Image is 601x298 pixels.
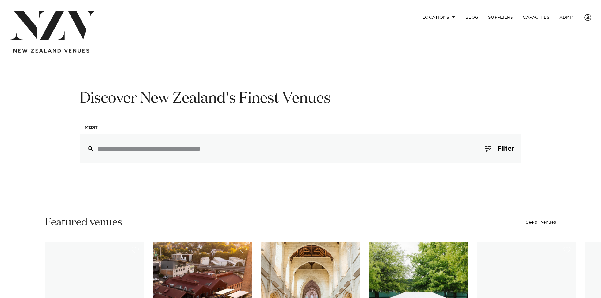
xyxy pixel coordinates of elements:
h2: Featured venues [45,216,122,229]
a: BLOG [461,11,483,24]
img: nzv-logo.png [10,11,97,40]
a: Locations [418,11,461,24]
a: Edit [80,121,103,134]
a: See all venues [526,220,556,225]
button: Filter [478,134,521,163]
a: ADMIN [554,11,580,24]
img: new-zealand-venues-text.png [13,49,89,53]
a: Capacities [518,11,554,24]
h1: Discover New Zealand's Finest Venues [80,89,521,108]
a: SUPPLIERS [483,11,518,24]
span: Filter [497,146,514,152]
